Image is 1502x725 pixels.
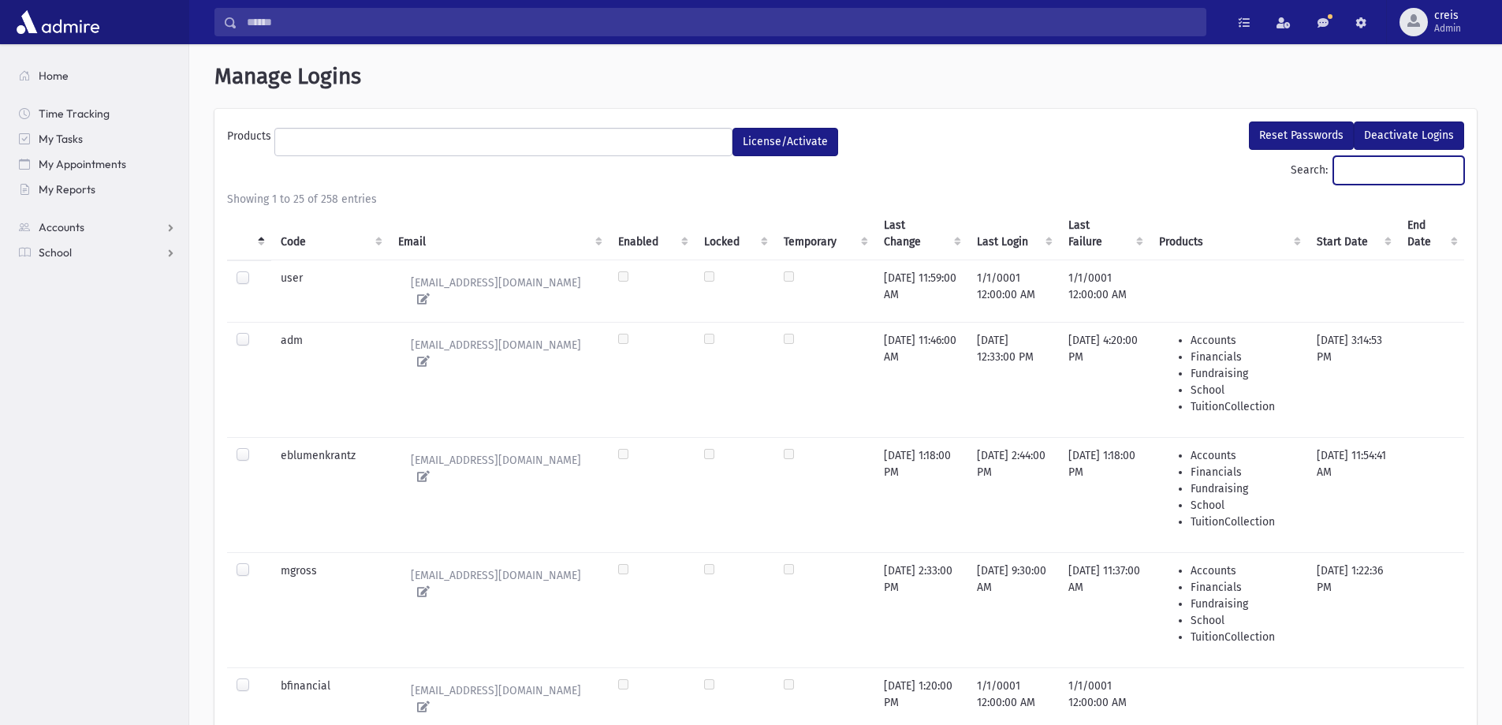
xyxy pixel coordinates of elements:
th: Last Change : activate to sort column ascending [874,207,967,260]
div: Showing 1 to 25 of 258 entries [227,191,1464,207]
a: [EMAIL_ADDRESS][DOMAIN_NAME] [398,270,599,312]
li: School [1191,612,1297,629]
li: Financials [1191,349,1297,365]
a: [EMAIL_ADDRESS][DOMAIN_NAME] [398,447,599,490]
span: Home [39,69,69,83]
li: School [1191,382,1297,398]
span: School [39,245,72,260]
td: eblumenkrantz [271,437,389,552]
td: adm [271,322,389,437]
td: [DATE] 11:37:00 AM [1059,552,1150,667]
li: TuitionCollection [1191,398,1297,415]
li: Accounts [1191,447,1297,464]
a: [EMAIL_ADDRESS][DOMAIN_NAME] [398,562,599,605]
a: My Reports [6,177,188,202]
td: [DATE] 1:18:00 PM [874,437,967,552]
td: [DATE] 2:44:00 PM [967,437,1059,552]
th: Products : activate to sort column ascending [1150,207,1306,260]
a: [EMAIL_ADDRESS][DOMAIN_NAME] [398,678,599,720]
th: Start Date : activate to sort column ascending [1307,207,1398,260]
span: My Reports [39,182,95,196]
th: Code : activate to sort column ascending [271,207,389,260]
button: Reset Passwords [1249,121,1354,150]
input: Search [237,8,1206,36]
a: Accounts [6,215,188,240]
span: creis [1434,9,1461,22]
h1: Manage Logins [214,63,1477,90]
li: School [1191,497,1297,514]
a: Home [6,63,188,88]
label: Search: [1291,156,1464,185]
td: [DATE] 11:54:41 AM [1307,437,1398,552]
img: AdmirePro [13,6,103,38]
span: Time Tracking [39,107,110,121]
input: Search: [1333,156,1464,185]
th: Enabled : activate to sort column ascending [609,207,694,260]
th: End Date : activate to sort column ascending [1398,207,1464,260]
li: Accounts [1191,332,1297,349]
span: Accounts [39,220,84,234]
a: My Tasks [6,126,188,151]
a: Time Tracking [6,101,188,126]
td: [DATE] 11:59:00 AM [874,260,967,322]
td: mgross [271,552,389,667]
td: [DATE] 11:46:00 AM [874,322,967,437]
button: License/Activate [732,128,838,156]
span: My Tasks [39,132,83,146]
td: [DATE] 1:22:36 PM [1307,552,1398,667]
td: 1/1/0001 12:00:00 AM [1059,260,1150,322]
li: Financials [1191,579,1297,596]
th: Locked : activate to sort column ascending [695,207,774,260]
span: My Appointments [39,157,126,171]
th: Last Failure : activate to sort column ascending [1059,207,1150,260]
td: [DATE] 1:18:00 PM [1059,437,1150,552]
th: : activate to sort column descending [227,207,271,260]
li: TuitionCollection [1191,629,1297,645]
td: [DATE] 2:33:00 PM [874,552,967,667]
li: Fundraising [1191,596,1297,612]
li: Financials [1191,464,1297,480]
label: Products [227,128,274,150]
li: Fundraising [1191,365,1297,382]
th: Email : activate to sort column ascending [389,207,609,260]
th: Temporary : activate to sort column ascending [774,207,874,260]
a: My Appointments [6,151,188,177]
span: Admin [1434,22,1461,35]
td: [DATE] 12:33:00 PM [967,322,1059,437]
li: Fundraising [1191,480,1297,497]
a: School [6,240,188,265]
td: user [271,260,389,322]
li: TuitionCollection [1191,514,1297,530]
button: Deactivate Logins [1354,121,1464,150]
td: [DATE] 9:30:00 AM [967,552,1059,667]
a: [EMAIL_ADDRESS][DOMAIN_NAME] [398,332,599,375]
td: 1/1/0001 12:00:00 AM [967,260,1059,322]
td: [DATE] 4:20:00 PM [1059,322,1150,437]
td: [DATE] 3:14:53 PM [1307,322,1398,437]
th: Last Login : activate to sort column ascending [967,207,1059,260]
li: Accounts [1191,562,1297,579]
